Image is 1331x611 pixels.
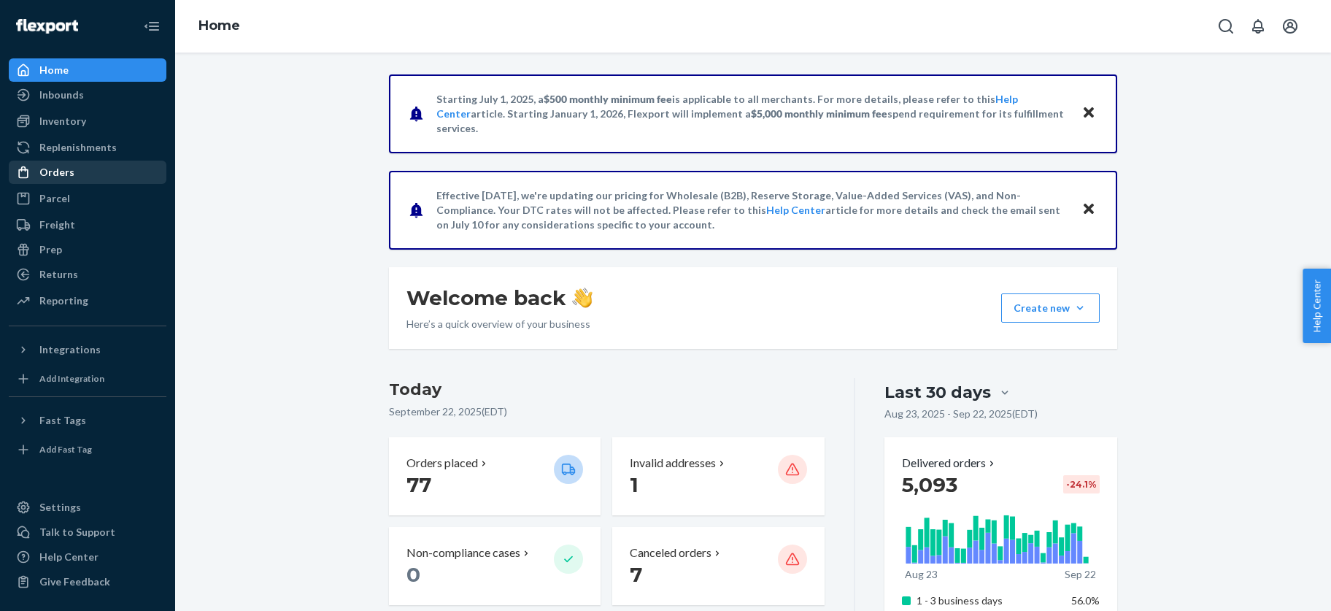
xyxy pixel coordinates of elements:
a: Help Center [766,204,825,216]
button: Close Navigation [137,12,166,41]
a: Settings [9,496,166,519]
div: Last 30 days [884,381,991,404]
a: Inventory [9,109,166,133]
span: 0 [406,562,420,587]
button: Open Search Box [1211,12,1241,41]
div: Parcel [39,191,70,206]
div: Inventory [39,114,86,128]
div: Add Integration [39,372,104,385]
div: Prep [39,242,62,257]
span: 77 [406,472,431,497]
h1: Welcome back [406,285,593,311]
div: Orders [39,165,74,180]
ol: breadcrumbs [187,5,252,47]
a: Reporting [9,289,166,312]
div: Fast Tags [39,413,86,428]
img: hand-wave emoji [572,288,593,308]
span: 1 [630,472,639,497]
button: Create new [1001,293,1100,323]
button: Open notifications [1243,12,1273,41]
a: Add Integration [9,367,166,391]
a: Inbounds [9,83,166,107]
button: Canceled orders 7 [612,527,824,605]
p: Canceled orders [630,545,711,561]
button: Give Feedback [9,570,166,593]
span: 5,093 [902,472,957,497]
button: Help Center [1303,269,1331,343]
span: $500 monthly minimum fee [544,93,672,105]
button: Orders placed 77 [389,437,601,515]
button: Non-compliance cases 0 [389,527,601,605]
span: Support [31,10,83,23]
a: Prep [9,238,166,261]
span: 7 [630,562,642,587]
button: Close [1079,103,1098,124]
p: Starting July 1, 2025, a is applicable to all merchants. For more details, please refer to this a... [436,92,1068,136]
p: September 22, 2025 ( EDT ) [389,404,825,419]
p: Non-compliance cases [406,545,520,561]
a: Returns [9,263,166,286]
div: -24.1 % [1063,475,1100,493]
span: 56.0% [1071,594,1100,607]
p: Aug 23 [905,567,938,582]
a: Home [198,18,240,34]
p: Aug 23, 2025 - Sep 22, 2025 ( EDT ) [884,407,1038,421]
div: Give Feedback [39,575,110,589]
span: $5,000 monthly minimum fee [751,107,887,120]
p: Orders placed [406,455,478,472]
a: Help Center [9,545,166,569]
div: Reporting [39,293,88,308]
div: Integrations [39,342,101,357]
a: Replenishments [9,136,166,159]
div: Freight [39,218,75,232]
p: Sep 22 [1065,567,1096,582]
div: Add Fast Tag [39,443,92,456]
p: Effective [DATE], we're updating our pricing for Wholesale (B2B), Reserve Storage, Value-Added Se... [436,188,1068,232]
a: Freight [9,213,166,237]
div: Inbounds [39,88,84,102]
div: Help Center [39,550,99,564]
a: Orders [9,161,166,184]
div: Talk to Support [39,525,115,539]
button: Talk to Support [9,520,166,544]
h3: Today [389,378,825,401]
img: Flexport logo [16,19,78,34]
button: Close [1079,199,1098,220]
button: Invalid addresses 1 [612,437,824,515]
div: Home [39,63,69,77]
p: Invalid addresses [630,455,716,472]
button: Delivered orders [902,455,998,472]
button: Fast Tags [9,409,166,432]
button: Integrations [9,338,166,361]
a: Add Fast Tag [9,438,166,461]
p: Here’s a quick overview of your business [406,317,593,331]
div: Replenishments [39,140,117,155]
div: Settings [39,500,81,515]
div: Returns [39,267,78,282]
a: Home [9,58,166,82]
a: Parcel [9,187,166,210]
button: Open account menu [1276,12,1305,41]
p: 1 - 3 business days [917,593,1060,608]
